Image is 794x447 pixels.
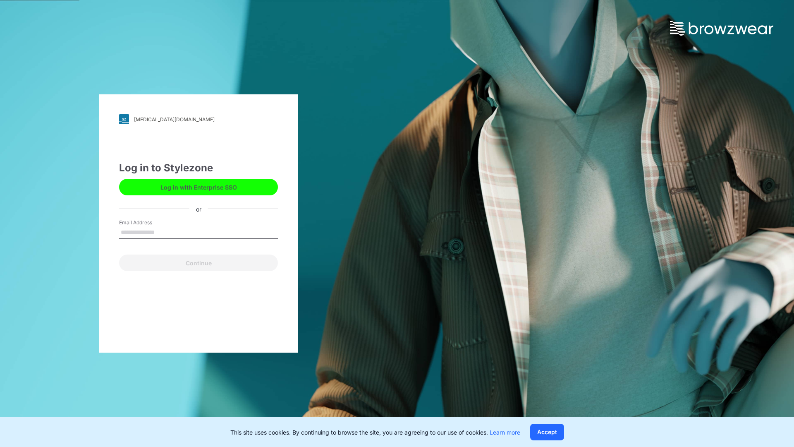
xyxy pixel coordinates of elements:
[119,114,278,124] a: [MEDICAL_DATA][DOMAIN_NAME]
[134,116,215,123] div: [MEDICAL_DATA][DOMAIN_NAME]
[119,219,177,226] label: Email Address
[119,114,129,124] img: svg+xml;base64,PHN2ZyB3aWR0aD0iMjgiIGhlaWdodD0iMjgiIHZpZXdCb3g9IjAgMCAyOCAyOCIgZmlsbD0ibm9uZSIgeG...
[670,21,773,36] img: browzwear-logo.73288ffb.svg
[490,429,520,436] a: Learn more
[189,204,208,213] div: or
[119,179,278,195] button: Log in with Enterprise SSO
[119,161,278,175] div: Log in to Stylezone
[230,428,520,437] p: This site uses cookies. By continuing to browse the site, you are agreeing to our use of cookies.
[530,424,564,440] button: Accept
